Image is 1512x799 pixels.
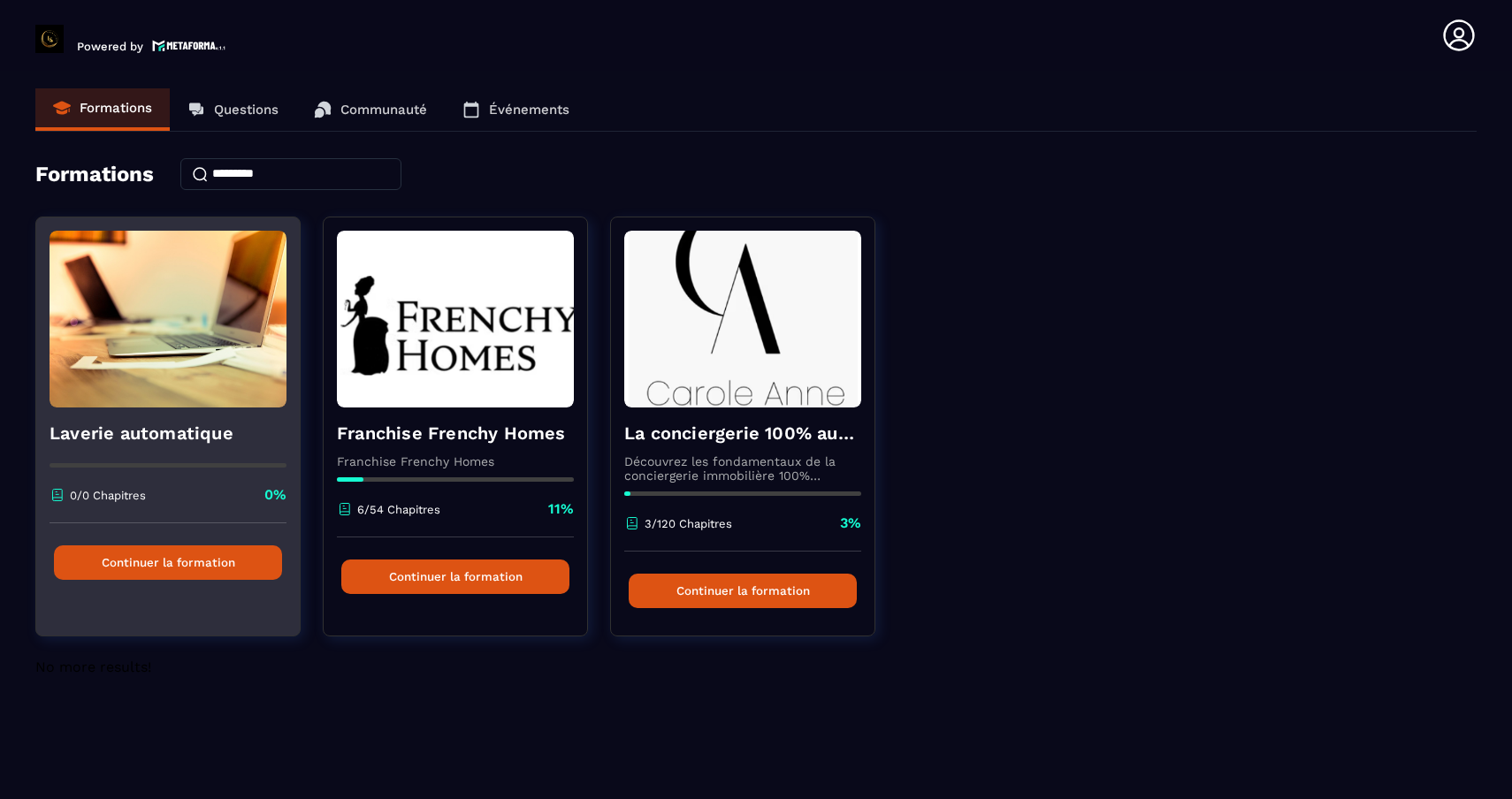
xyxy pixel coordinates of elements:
[337,231,574,407] img: formation-background
[624,454,861,483] p: Découvrez les fondamentaux de la conciergerie immobilière 100% automatisée. Cette formation est c...
[445,88,587,131] a: Événements
[645,517,732,530] p: 3/120 Chapitres
[50,231,286,407] img: formation-background
[70,489,146,502] p: 0/0 Chapitres
[337,421,574,445] h4: Franchise Frenchy Homes
[264,485,286,505] p: 0%
[337,454,574,468] p: Franchise Frenchy Homes
[152,38,226,53] img: logo
[170,88,296,131] a: Questions
[80,100,152,116] p: Formations
[840,514,861,533] p: 3%
[357,503,440,516] p: 6/54 Chapitres
[296,88,445,131] a: Communauté
[50,421,286,445] h4: Laverie automatique
[35,658,151,675] span: No more results!
[548,499,574,519] p: 11%
[35,88,170,131] a: Formations
[35,162,154,186] h4: Formations
[489,102,569,118] p: Événements
[624,231,861,407] img: formation-background
[341,559,569,594] button: Continuer la formation
[340,102,427,118] p: Communauté
[54,545,282,580] button: Continuer la formation
[624,421,861,445] h4: La conciergerie 100% automatisée
[35,25,64,53] img: logo-branding
[35,217,323,658] a: formation-backgroundLaverie automatique0/0 Chapitres0%Continuer la formation
[610,217,897,658] a: formation-backgroundLa conciergerie 100% automatiséeDécouvrez les fondamentaux de la conciergerie...
[629,574,857,608] button: Continuer la formation
[323,217,610,658] a: formation-backgroundFranchise Frenchy HomesFranchise Frenchy Homes6/54 Chapitres11%Continuer la f...
[214,102,279,118] p: Questions
[77,40,143,53] p: Powered by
